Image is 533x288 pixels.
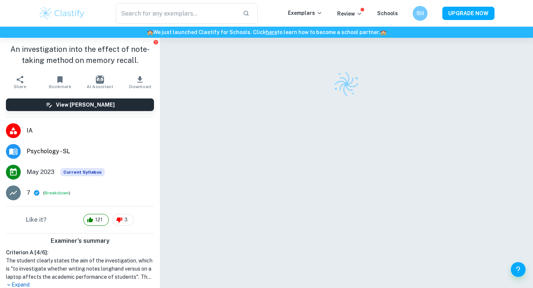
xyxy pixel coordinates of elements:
[377,10,398,16] a: Schools
[80,72,120,93] button: AI Assistant
[27,126,154,135] span: IA
[96,76,104,84] img: AI Assistant
[331,68,362,100] img: Clastify logo
[288,9,322,17] p: Exemplars
[49,84,71,89] span: Bookmark
[38,6,86,21] img: Clastify logo
[6,248,154,257] h6: Criterion A [ 4 / 6 ]:
[6,257,154,281] h1: The student clearly states the aim of the investigation, which is "to investigate whether writing...
[44,190,69,196] button: Breakdown
[3,237,157,245] h6: Examiner's summary
[413,6,428,21] button: SH
[120,216,132,224] span: 3
[129,84,151,89] span: Download
[27,147,154,156] span: Psychology - SL
[60,168,105,176] div: This exemplar is based on the current syllabus. Feel free to refer to it for inspiration/ideas wh...
[60,168,105,176] span: Current Syllabus
[442,7,495,20] button: UPGRADE NOW
[6,98,154,111] button: View [PERSON_NAME]
[1,28,532,36] h6: We just launched Clastify for Schools. Click to learn how to become a school partner.
[26,215,47,224] h6: Like it?
[56,101,115,109] h6: View [PERSON_NAME]
[40,72,80,93] button: Bookmark
[27,168,54,177] span: May 2023
[116,3,237,24] input: Search for any exemplars...
[91,216,107,224] span: 121
[380,29,386,35] span: 🏫
[266,29,277,35] a: here
[337,10,362,18] p: Review
[14,84,26,89] span: Share
[6,44,154,66] h1: An investigation into the effect of note-taking method on memory recall.
[147,29,153,35] span: 🏫
[153,39,158,45] button: Report issue
[27,188,30,197] p: 7
[43,190,70,197] span: ( )
[83,214,109,226] div: 121
[120,72,160,93] button: Download
[113,214,134,226] div: 3
[416,9,425,17] h6: SH
[87,84,113,89] span: AI Assistant
[511,262,526,277] button: Help and Feedback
